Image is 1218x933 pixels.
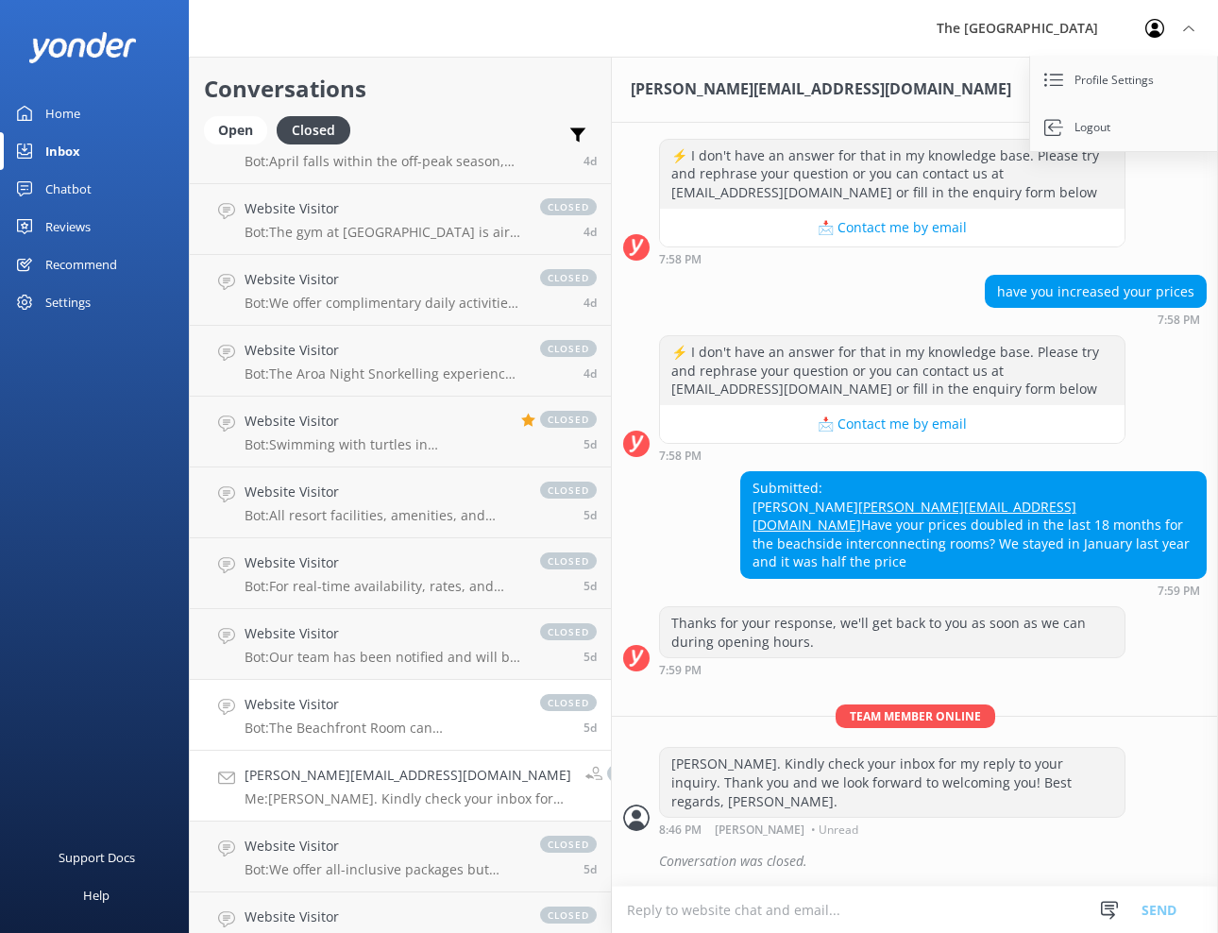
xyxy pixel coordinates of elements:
[45,246,117,283] div: Recommend
[659,254,702,265] strong: 7:58 PM
[45,170,92,208] div: Chatbot
[204,71,597,107] h2: Conversations
[245,153,521,170] p: Bot: April falls within the off-peak season, which runs from May to December. However, school hol...
[540,411,597,428] span: closed
[277,119,360,140] a: Closed
[659,663,1125,676] div: Sep 16 2025 09:59pm (UTC -10:00) Pacific/Honolulu
[1158,314,1200,326] strong: 7:58 PM
[540,694,597,711] span: closed
[245,482,521,502] h4: Website Visitor
[811,824,858,836] span: • Unread
[623,845,1207,877] div: 2025-09-17T08:46:45.668
[659,252,1125,265] div: Sep 16 2025 09:58pm (UTC -10:00) Pacific/Honolulu
[584,578,597,594] span: Sep 17 2025 02:09pm (UTC -10:00) Pacific/Honolulu
[540,482,597,499] span: closed
[245,649,521,666] p: Bot: Our team has been notified and will be with you as soon as possible. Alternatively, you can ...
[190,538,611,609] a: Website VisitorBot:For real-time availability, rates, and bookings of our Beachfront Room, please...
[245,411,507,432] h4: Website Visitor
[540,907,597,924] span: closed
[540,269,597,286] span: closed
[540,198,597,215] span: closed
[660,405,1125,443] button: 📩 Contact me by email
[245,790,571,807] p: Me: [PERSON_NAME]. Kindly check your inbox for my reply to your inquiry. Thank you and we look fo...
[190,751,611,822] a: [PERSON_NAME][EMAIL_ADDRESS][DOMAIN_NAME]Me:[PERSON_NAME]. Kindly check your inbox for my reply t...
[540,623,597,640] span: closed
[277,116,350,144] div: Closed
[204,119,277,140] a: Open
[584,295,597,311] span: Sep 17 2025 06:10pm (UTC -10:00) Pacific/Honolulu
[584,861,597,877] span: Sep 16 2025 05:28pm (UTC -10:00) Pacific/Honolulu
[190,184,611,255] a: Website VisitorBot:The gym at [GEOGRAPHIC_DATA] is air-conditioned and offers free weights, exerc...
[190,609,611,680] a: Website VisitorBot:Our team has been notified and will be with you as soon as possible. Alternati...
[45,94,80,132] div: Home
[245,436,507,453] p: Bot: Swimming with turtles in [GEOGRAPHIC_DATA], especially at the [GEOGRAPHIC_DATA], is a specia...
[659,845,1207,877] div: Conversation was closed.
[584,436,597,452] span: Sep 17 2025 03:25pm (UTC -10:00) Pacific/Honolulu
[245,198,521,219] h4: Website Visitor
[245,507,521,524] p: Bot: All resort facilities, amenities, and services, including the restaurant, are reserved exclu...
[190,822,611,892] a: Website VisitorBot:We offer all-inclusive packages but advise guests against purchasing them to e...
[245,269,521,290] h4: Website Visitor
[245,552,521,573] h4: Website Visitor
[660,607,1125,657] div: Thanks for your response, we'll get back to you as soon as we can during opening hours.
[245,340,521,361] h4: Website Visitor
[985,313,1207,326] div: Sep 16 2025 09:58pm (UTC -10:00) Pacific/Honolulu
[540,836,597,853] span: closed
[660,336,1125,405] div: ⚡ I don't have an answer for that in my knowledge base. Please try and rephrase your question or ...
[659,823,1125,836] div: Sep 16 2025 10:46pm (UTC -10:00) Pacific/Honolulu
[659,450,702,462] strong: 7:58 PM
[659,665,702,676] strong: 7:59 PM
[190,397,611,467] a: Website VisitorBot:Swimming with turtles in [GEOGRAPHIC_DATA], especially at the [GEOGRAPHIC_DATA...
[245,623,521,644] h4: Website Visitor
[540,340,597,357] span: closed
[660,748,1125,817] div: [PERSON_NAME]. Kindly check your inbox for my reply to your inquiry. Thank you and we look forwar...
[631,77,1011,102] h3: [PERSON_NAME][EMAIL_ADDRESS][DOMAIN_NAME]
[245,720,521,737] p: Bot: The Beachfront Room can accommodate up to 2 adults and 2 infants/kids on the standard rate. ...
[190,326,611,397] a: Website VisitorBot:The Aroa Night Snorkelling experience costs $30 per adult and $15 per child (a...
[245,578,521,595] p: Bot: For real-time availability, rates, and bookings of our Beachfront Room, please visit [URL][D...
[245,861,521,878] p: Bot: We offer all-inclusive packages but advise guests against purchasing them to enjoy the diver...
[584,507,597,523] span: Sep 17 2025 02:28pm (UTC -10:00) Pacific/Honolulu
[245,907,521,927] h4: Website Visitor
[659,449,1125,462] div: Sep 16 2025 09:58pm (UTC -10:00) Pacific/Honolulu
[245,836,521,857] h4: Website Visitor
[584,365,597,382] span: Sep 17 2025 05:10pm (UTC -10:00) Pacific/Honolulu
[584,224,597,240] span: Sep 18 2025 12:37am (UTC -10:00) Pacific/Honolulu
[190,680,611,751] a: Website VisitorBot:The Beachfront Room can accommodate up to 2 adults and 2 infants/kids on the s...
[45,132,80,170] div: Inbox
[190,467,611,538] a: Website VisitorBot:All resort facilities, amenities, and services, including the restaurant, are ...
[764,116,1207,129] div: Sep 16 2025 09:58pm (UTC -10:00) Pacific/Honolulu
[245,295,521,312] p: Bot: We offer complimentary daily activities for all guests at the resort, including snorkeling t...
[836,704,995,728] span: Team member online
[584,153,597,169] span: Sep 18 2025 12:50am (UTC -10:00) Pacific/Honolulu
[741,472,1206,578] div: Submitted: [PERSON_NAME] Have your prices doubled in the last 18 months for the beachside interco...
[245,765,571,786] h4: [PERSON_NAME][EMAIL_ADDRESS][DOMAIN_NAME]
[753,498,1076,534] a: [PERSON_NAME][EMAIL_ADDRESS][DOMAIN_NAME]
[540,552,597,569] span: closed
[28,32,137,63] img: yonder-white-logo.png
[245,365,521,382] p: Bot: The Aroa Night Snorkelling experience costs $30 per adult and $15 per child (ages [DEMOGRAPH...
[245,224,521,241] p: Bot: The gym at [GEOGRAPHIC_DATA] is air-conditioned and offers free weights, exercise balls, and...
[715,824,804,836] span: [PERSON_NAME]
[1158,585,1200,597] strong: 7:59 PM
[659,824,702,836] strong: 8:46 PM
[245,694,521,715] h4: Website Visitor
[584,649,597,665] span: Sep 17 2025 01:41pm (UTC -10:00) Pacific/Honolulu
[607,765,664,782] span: closed
[584,720,597,736] span: Sep 17 2025 12:55pm (UTC -10:00) Pacific/Honolulu
[986,276,1206,308] div: have you increased your prices
[740,584,1207,597] div: Sep 16 2025 09:59pm (UTC -10:00) Pacific/Honolulu
[660,209,1125,246] button: 📩 Contact me by email
[204,116,267,144] div: Open
[45,283,91,321] div: Settings
[83,876,110,914] div: Help
[59,839,135,876] div: Support Docs
[660,140,1125,209] div: ⚡ I don't have an answer for that in my knowledge base. Please try and rephrase your question or ...
[45,208,91,246] div: Reviews
[190,255,611,326] a: Website VisitorBot:We offer complimentary daily activities for all guests at the resort, includin...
